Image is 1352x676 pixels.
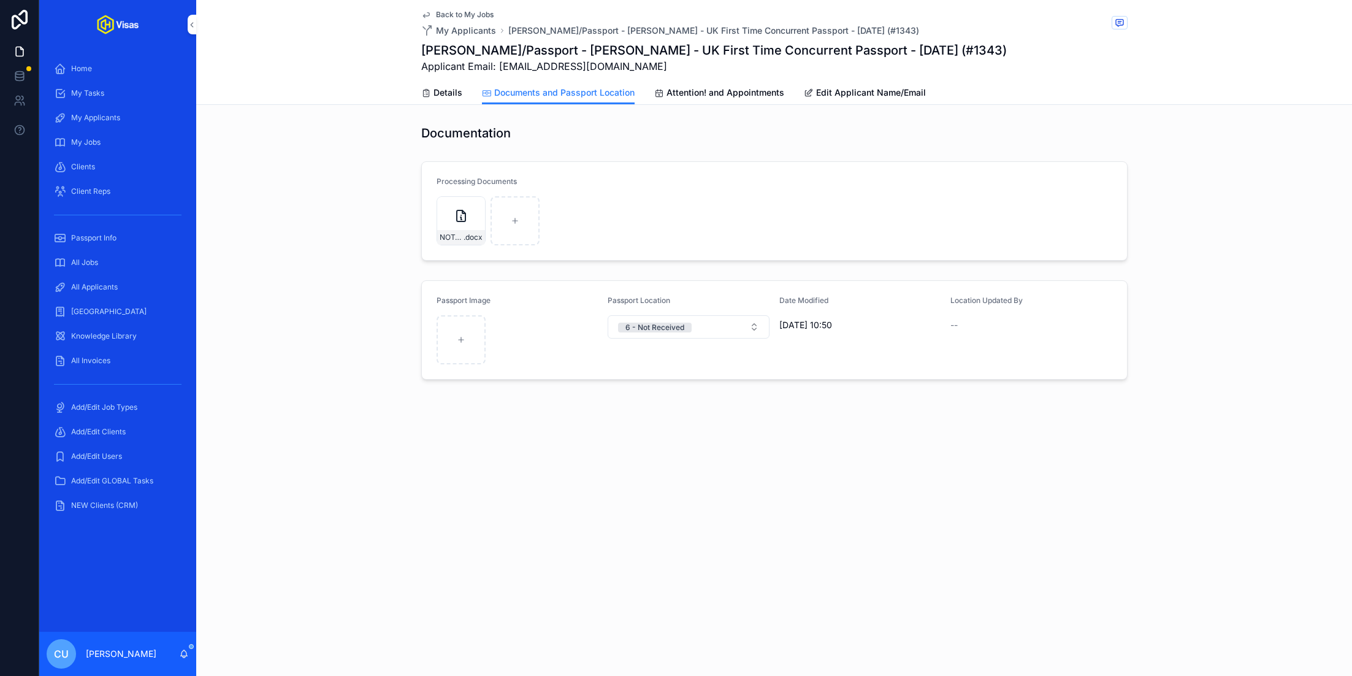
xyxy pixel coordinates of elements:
span: CU [54,647,69,661]
span: My Jobs [71,137,101,147]
span: .docx [464,232,483,242]
span: Documents and Passport Location [494,86,635,99]
span: Attention! and Appointments [666,86,784,99]
span: All Jobs [71,258,98,267]
a: NEW Clients (CRM) [47,494,189,517]
p: [PERSON_NAME] [86,648,156,660]
a: Knowledge Library [47,325,189,347]
h1: [PERSON_NAME]/Passport - [PERSON_NAME] - UK First Time Concurrent Passport - [DATE] (#1343) [421,42,1007,59]
a: All Jobs [47,252,189,274]
a: Add/Edit GLOBAL Tasks [47,470,189,492]
span: Home [71,64,92,74]
a: My Tasks [47,82,189,104]
span: All Applicants [71,282,118,292]
span: Passport Info [71,233,116,243]
a: [GEOGRAPHIC_DATA] [47,301,189,323]
span: Knowledge Library [71,331,137,341]
span: Add/Edit Users [71,451,122,461]
span: Passport Location [608,296,670,305]
a: Add/Edit Users [47,445,189,467]
div: 6 - Not Received [625,323,684,332]
img: App logo [97,15,139,34]
span: Passport Image [437,296,491,305]
a: Add/Edit Clients [47,421,189,443]
span: Applicant Email: [EMAIL_ADDRESS][DOMAIN_NAME] [421,59,1007,74]
span: Clients [71,162,95,172]
span: Location Updated By [950,296,1023,305]
span: -- [950,319,958,331]
a: Documents and Passport Location [482,82,635,105]
a: Home [47,58,189,80]
span: Add/Edit Job Types [71,402,137,412]
a: Attention! and Appointments [654,82,784,106]
div: scrollable content [39,49,196,532]
span: All Invoices [71,356,110,366]
span: Add/Edit GLOBAL Tasks [71,476,153,486]
h1: Documentation [421,125,511,142]
span: [DATE] 10:50 [779,319,941,331]
span: Client Reps [71,186,110,196]
span: [GEOGRAPHIC_DATA] [71,307,147,317]
a: Clients [47,156,189,178]
span: Back to My Jobs [436,10,494,20]
a: Edit Applicant Name/Email [804,82,926,106]
a: My Applicants [421,25,496,37]
a: [PERSON_NAME]/Passport - [PERSON_NAME] - UK First Time Concurrent Passport - [DATE] (#1343) [508,25,919,37]
a: Passport Info [47,227,189,249]
span: My Applicants [71,113,120,123]
a: All Invoices [47,350,189,372]
span: Add/Edit Clients [71,427,126,437]
a: Details [421,82,462,106]
a: My Applicants [47,107,189,129]
button: Select Button [608,315,770,339]
a: My Jobs [47,131,189,153]
span: NEW Clients (CRM) [71,501,138,510]
span: Edit Applicant Name/Email [816,86,926,99]
a: Back to My Jobs [421,10,494,20]
a: Add/Edit Job Types [47,396,189,418]
a: Client Reps [47,180,189,202]
span: My Tasks [71,88,104,98]
span: My Applicants [436,25,496,37]
span: Processing Documents [437,177,517,186]
span: NOT-FINAL-[PERSON_NAME]---2nd-Passport-Letter [440,232,464,242]
a: All Applicants [47,276,189,298]
span: Details [433,86,462,99]
span: Date Modified [779,296,828,305]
